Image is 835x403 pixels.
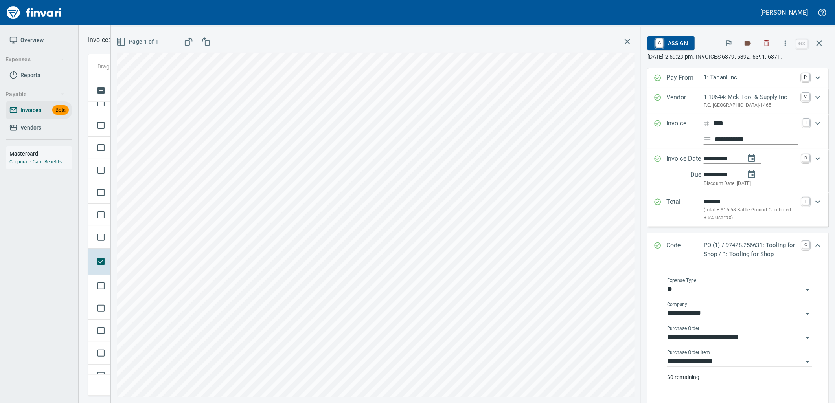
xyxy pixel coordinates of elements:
[20,105,41,115] span: Invoices
[6,55,65,64] span: Expenses
[759,6,810,18] button: [PERSON_NAME]
[667,278,696,283] label: Expense Type
[6,31,72,49] a: Overview
[656,38,663,47] a: A
[796,39,808,48] a: esc
[704,119,710,128] svg: Invoice number
[720,35,738,52] button: Flag
[794,34,829,53] span: Close invoice
[52,106,69,115] span: Beta
[761,8,808,16] h5: [PERSON_NAME]
[667,373,812,381] p: $0 remaining
[647,149,829,192] div: Expand
[704,102,797,110] p: P.O. [GEOGRAPHIC_DATA]-1465
[704,180,797,188] p: Discount Date: [DATE]
[777,35,794,52] button: More
[118,37,158,47] span: Page 1 of 1
[20,70,40,80] span: Reports
[802,332,813,343] button: Open
[97,62,213,70] p: Drag a column heading here to group the table
[704,241,797,258] p: PO (1) / 97428.256631: Tooling for Shop / 1: Tooling for Shop
[647,192,829,227] div: Expand
[802,356,813,367] button: Open
[647,53,829,60] p: [DATE] 2:59:29 pm. INVOICES 6379, 6392, 6391, 6371.
[647,68,829,88] div: Expand
[88,35,111,45] p: Invoices
[20,35,44,45] span: Overview
[647,114,829,149] div: Expand
[115,35,162,49] button: Page 1 of 1
[9,149,72,158] h6: Mastercard
[6,101,72,119] a: InvoicesBeta
[6,66,72,84] a: Reports
[667,326,700,331] label: Purchase Order
[739,35,756,52] button: Labels
[802,241,809,249] a: C
[647,88,829,114] div: Expand
[654,37,688,50] span: Assign
[647,233,829,266] div: Expand
[802,284,813,295] button: Open
[742,165,761,184] button: change due date
[667,350,710,355] label: Purchase Order Item
[9,159,62,165] a: Corporate Card Benefits
[2,87,68,102] button: Payable
[802,154,809,162] a: D
[742,149,761,168] button: change date
[6,119,72,137] a: Vendors
[802,93,809,101] a: V
[88,35,111,45] nav: breadcrumb
[802,308,813,319] button: Open
[704,73,797,82] p: 1: Tapani Inc.
[2,52,68,67] button: Expenses
[6,90,65,99] span: Payable
[704,206,797,222] p: (total + $15.58 Battle Ground Combined 8.6% use tax)
[704,136,712,143] svg: Invoice description
[5,3,64,22] img: Finvari
[666,119,704,145] p: Invoice
[666,73,704,83] p: Pay From
[647,36,694,50] button: AAssign
[666,154,704,188] p: Invoice Date
[667,302,688,307] label: Company
[803,119,809,126] a: I
[704,93,797,102] p: 1-10644: Mck Tool & Supply Inc
[666,197,704,222] p: Total
[666,93,704,109] p: Vendor
[802,197,809,205] a: T
[758,35,775,52] button: Discard
[20,123,41,133] span: Vendors
[690,170,728,180] p: Due
[666,241,704,258] p: Code
[802,73,809,81] a: P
